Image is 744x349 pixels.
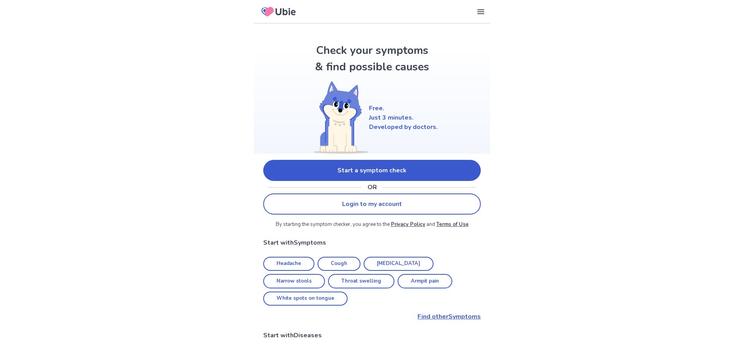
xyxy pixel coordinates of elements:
[391,221,425,228] a: Privacy Policy
[263,193,481,215] a: Login to my account
[318,257,360,271] a: Cough
[263,312,481,321] a: Find otherSymptoms
[263,312,481,321] p: Find other Symptoms
[368,183,377,192] p: OR
[263,160,481,181] a: Start a symptom check
[263,221,481,229] p: By starting the symptom checker, you agree to the and
[263,238,481,247] p: Start with Symptoms
[398,274,452,288] a: Armpit pain
[369,122,438,132] p: Developed by doctors.
[263,292,348,306] a: White spots on tongue
[328,274,394,288] a: Throat swelling
[263,257,314,271] a: Headache
[364,257,434,271] a: [MEDICAL_DATA]
[263,274,325,288] a: Narrow stools
[314,42,431,75] h1: Check your symptoms & find possible causes
[307,81,369,154] img: Shiba (Welcome)
[369,104,438,113] p: Free.
[369,113,438,122] p: Just 3 minutes.
[436,221,469,228] a: Terms of Use
[263,331,481,340] p: Start with Diseases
